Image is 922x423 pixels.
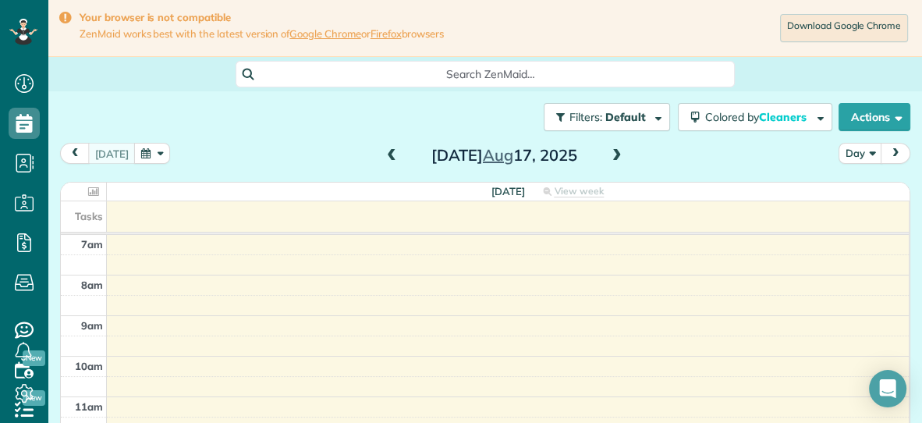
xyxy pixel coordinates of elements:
button: Filters: Default [544,103,670,131]
span: 11am [75,400,103,413]
button: Actions [839,103,910,131]
span: Filters: [569,110,602,124]
button: Colored byCleaners [678,103,832,131]
span: Colored by [705,110,812,124]
span: Aug [483,145,513,165]
button: [DATE] [88,143,136,164]
button: next [881,143,910,164]
span: 8am [81,279,103,291]
a: Filters: Default [536,103,670,131]
span: View week [554,185,604,197]
div: Open Intercom Messenger [869,370,906,407]
h2: [DATE] 17, 2025 [406,147,601,164]
span: [DATE] [491,185,525,197]
span: Tasks [75,210,103,222]
span: 10am [75,360,103,372]
span: ZenMaid works best with the latest version of or browsers [80,27,444,41]
a: Firefox [371,27,402,40]
button: Day [839,143,882,164]
span: 7am [81,238,103,251]
a: Google Chrome [289,27,361,40]
span: Default [605,110,647,124]
strong: Your browser is not compatible [80,11,444,24]
a: Download Google Chrome [780,14,908,42]
span: Cleaners [759,110,809,124]
button: prev [60,143,90,164]
span: 9am [81,319,103,332]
